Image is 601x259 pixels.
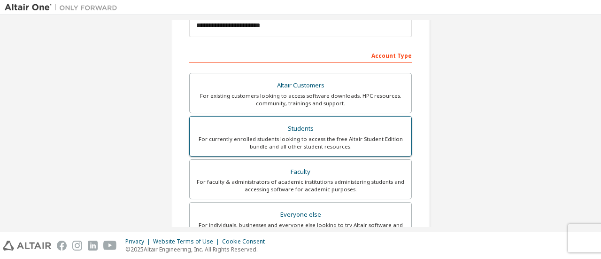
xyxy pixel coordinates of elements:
div: For currently enrolled students looking to access the free Altair Student Edition bundle and all ... [195,135,406,150]
div: Website Terms of Use [153,238,222,245]
div: Account Type [189,47,412,63]
div: Everyone else [195,208,406,221]
p: © 2025 Altair Engineering, Inc. All Rights Reserved. [125,245,270,253]
div: Altair Customers [195,79,406,92]
img: Altair One [5,3,122,12]
div: For faculty & administrators of academic institutions administering students and accessing softwa... [195,178,406,193]
div: Faculty [195,165,406,179]
img: altair_logo.svg [3,241,51,251]
img: facebook.svg [57,241,67,251]
div: For existing customers looking to access software downloads, HPC resources, community, trainings ... [195,92,406,107]
div: Cookie Consent [222,238,270,245]
img: linkedin.svg [88,241,98,251]
img: youtube.svg [103,241,117,251]
div: Privacy [125,238,153,245]
img: instagram.svg [72,241,82,251]
div: Students [195,122,406,135]
div: For individuals, businesses and everyone else looking to try Altair software and explore our prod... [195,221,406,236]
